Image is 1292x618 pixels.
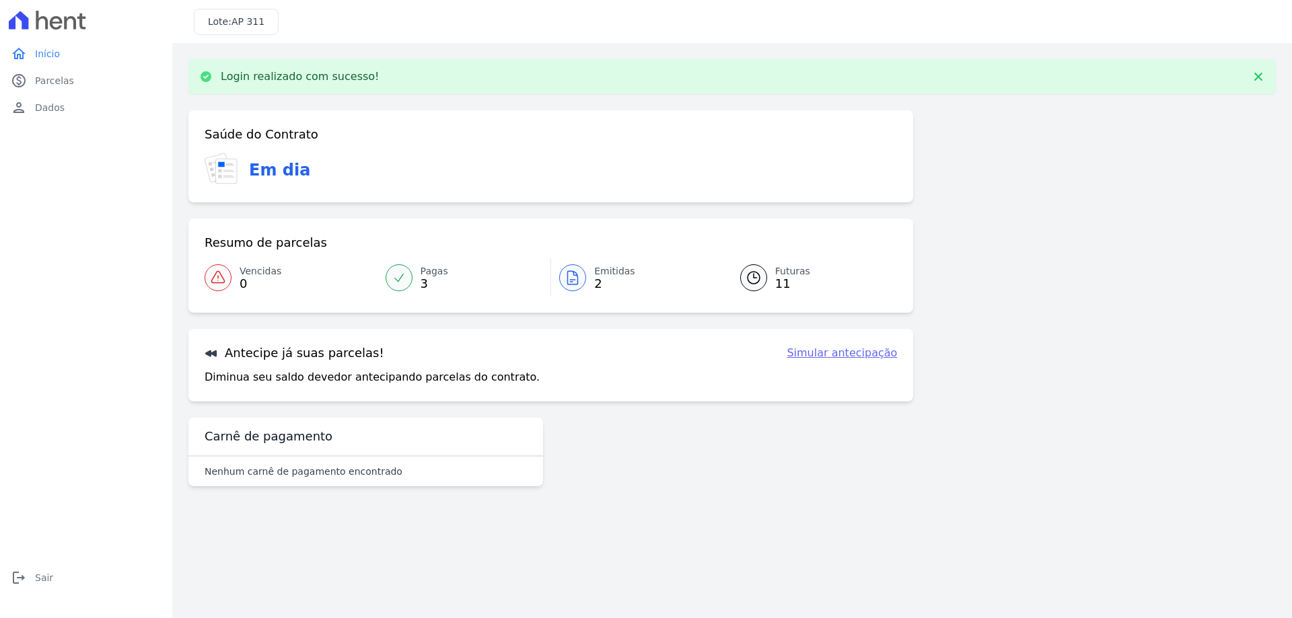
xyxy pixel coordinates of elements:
[205,345,384,361] h3: Antecipe já suas parcelas!
[221,70,380,83] p: Login realizado com sucesso!
[551,259,724,297] a: Emitidas 2
[205,126,318,143] h3: Saúde do Contrato
[5,67,167,94] a: paidParcelas
[724,259,898,297] a: Futuras 11
[35,101,65,114] span: Dados
[378,259,551,297] a: Pagas 3
[205,235,327,251] h3: Resumo de parcelas
[231,16,264,27] span: AP 311
[421,264,448,278] span: Pagas
[35,571,53,584] span: Sair
[205,428,332,445] h3: Carnê de pagamento
[594,264,635,278] span: Emitidas
[240,278,281,289] span: 0
[205,259,378,297] a: Vencidas 0
[11,46,27,62] i: home
[205,465,402,478] p: Nenhum carnê de pagamento encontrado
[249,158,310,182] h3: Em dia
[11,73,27,89] i: paid
[11,100,27,116] i: person
[11,570,27,586] i: logout
[421,278,448,289] span: 3
[35,74,74,87] span: Parcelas
[205,369,540,385] p: Diminua seu saldo devedor antecipando parcelas do contrato.
[5,94,167,121] a: personDados
[5,564,167,591] a: logoutSair
[594,278,635,289] span: 2
[787,345,897,361] a: Simular antecipação
[240,264,281,278] span: Vencidas
[775,278,810,289] span: 11
[208,15,264,29] h3: Lote:
[775,264,810,278] span: Futuras
[5,40,167,67] a: homeInício
[35,47,60,61] span: Início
